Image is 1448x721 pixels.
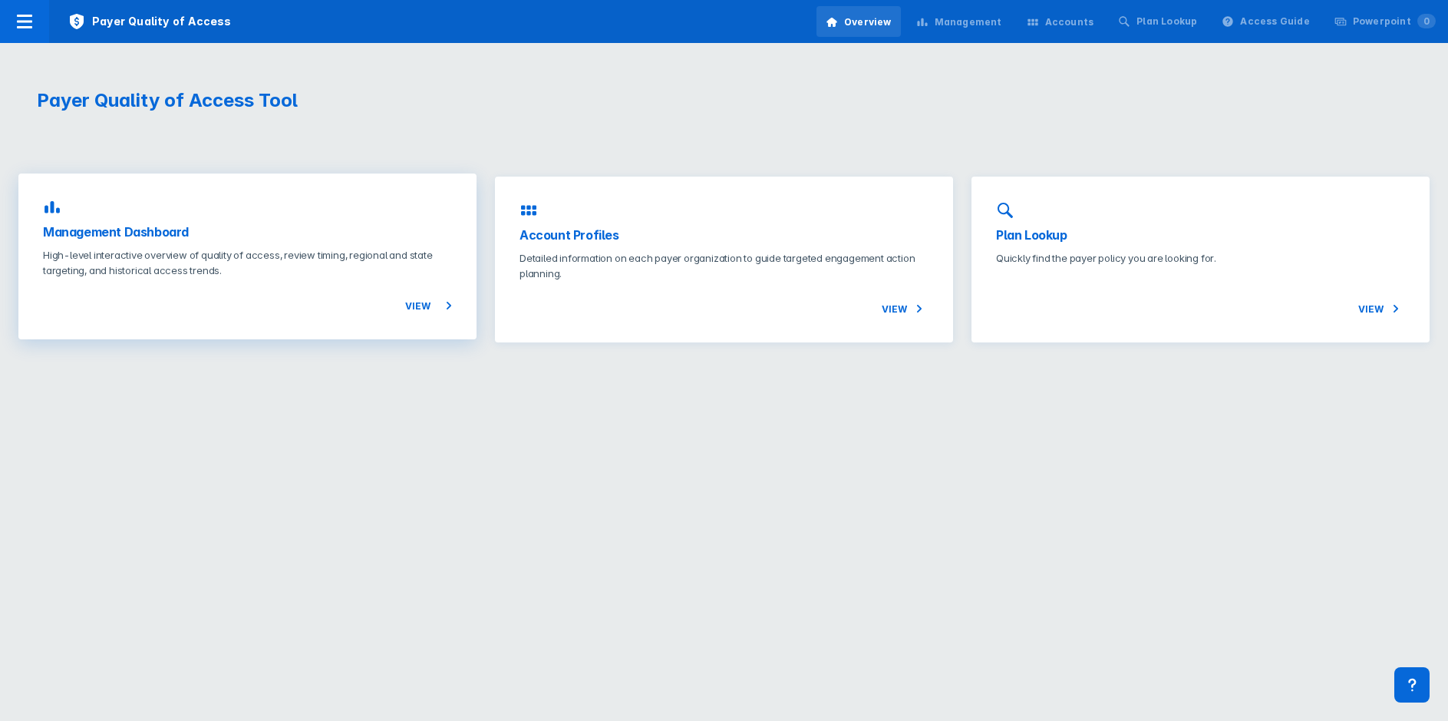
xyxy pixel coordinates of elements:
[1417,14,1436,28] span: 0
[495,177,953,342] a: Account ProfilesDetailed information on each payer organization to guide targeted engagement acti...
[1240,15,1309,28] div: Access Guide
[519,226,929,244] h3: Account Profiles
[1045,15,1094,29] div: Accounts
[996,250,1405,266] p: Quickly find the payer policy you are looking for.
[935,15,1002,29] div: Management
[844,15,892,29] div: Overview
[1136,15,1197,28] div: Plan Lookup
[882,299,929,318] span: View
[43,223,452,241] h3: Management Dashboard
[43,247,452,278] p: High-level interactive overview of quality of access, review timing, regional and state targeting...
[519,250,929,281] p: Detailed information on each payer organization to guide targeted engagement action planning.
[816,6,901,37] a: Overview
[996,226,1405,244] h3: Plan Lookup
[405,296,452,315] span: View
[18,174,477,339] a: Management DashboardHigh-level interactive overview of quality of access, review timing, regional...
[37,89,706,112] h1: Payer Quality of Access Tool
[907,6,1011,37] a: Management
[1353,15,1436,28] div: Powerpoint
[1018,6,1103,37] a: Accounts
[1394,667,1430,703] div: Contact Support
[1358,299,1405,318] span: View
